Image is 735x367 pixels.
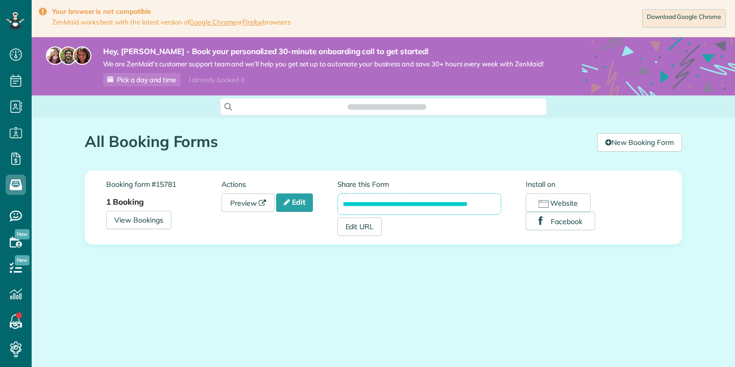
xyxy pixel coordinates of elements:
a: New Booking Form [597,133,682,152]
label: Install on [526,179,660,189]
strong: Hey, [PERSON_NAME] - Book your personalized 30-minute onboarding call to get started! [103,46,544,57]
a: View Bookings [106,211,171,229]
a: Pick a day and time [103,73,181,86]
a: Download Google Chrome [642,9,726,28]
span: ZenMaid works best with the latest version of or browsers [52,18,290,27]
label: Booking form #15781 [106,179,222,189]
h1: All Booking Forms [85,133,590,150]
a: Google Chrome [189,18,236,26]
span: Search ZenMaid… [358,102,415,112]
a: Edit [276,193,313,212]
label: Share this Form [337,179,502,189]
span: Pick a day and time [117,76,176,84]
span: We are ZenMaid’s customer support team and we’ll help you get set up to automate your business an... [103,60,544,68]
button: Facebook [526,212,595,230]
a: Edit URL [337,217,382,236]
strong: Your browser is not compatible [52,7,290,16]
span: New [15,255,30,265]
img: michelle-19f622bdf1676172e81f8f8fba1fb50e276960ebfe0243fe18214015130c80e4.jpg [73,46,91,65]
label: Actions [222,179,337,189]
span: New [15,229,30,239]
img: jorge-587dff0eeaa6aab1f244e6dc62b8924c3b6ad411094392a53c71c6c4a576187d.jpg [59,46,78,65]
strong: 1 Booking [106,197,144,207]
img: maria-72a9807cf96188c08ef61303f053569d2e2a8a1cde33d635c8a3ac13582a053d.jpg [46,46,64,65]
a: Firefox [242,18,263,26]
a: Preview [222,193,275,212]
div: I already booked it [183,74,251,86]
button: Website [526,193,591,212]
